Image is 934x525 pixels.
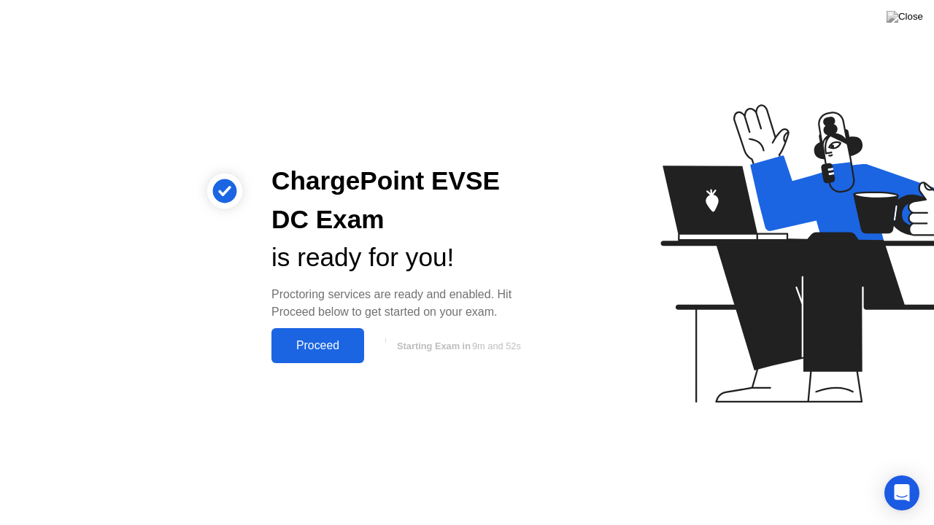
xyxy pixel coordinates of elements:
span: 9m and 52s [472,341,521,351]
button: Starting Exam in9m and 52s [371,332,543,359]
div: Proceed [276,339,360,352]
div: is ready for you! [271,238,543,277]
img: Close [887,11,923,23]
div: ChargePoint EVSE DC Exam [271,162,543,239]
button: Proceed [271,328,364,363]
div: Open Intercom Messenger [884,475,919,510]
div: Proctoring services are ready and enabled. Hit Proceed below to get started on your exam. [271,286,543,321]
